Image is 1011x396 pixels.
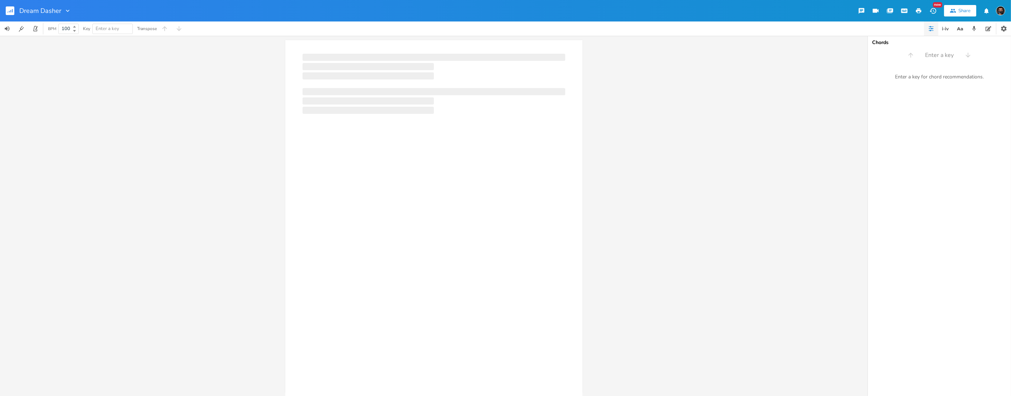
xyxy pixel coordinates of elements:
[137,26,157,31] div: Transpose
[958,8,971,14] div: Share
[944,5,976,16] button: Share
[19,8,61,14] span: Dream Dasher
[83,26,90,31] div: Key
[96,25,119,32] span: Enter a key
[872,40,1007,45] div: Chords
[996,6,1005,15] img: Elijah Ballard
[868,69,1011,84] div: Enter a key for chord recommendations.
[926,4,940,17] button: New
[48,27,56,31] div: BPM
[925,51,954,59] span: Enter a key
[933,2,942,8] div: New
